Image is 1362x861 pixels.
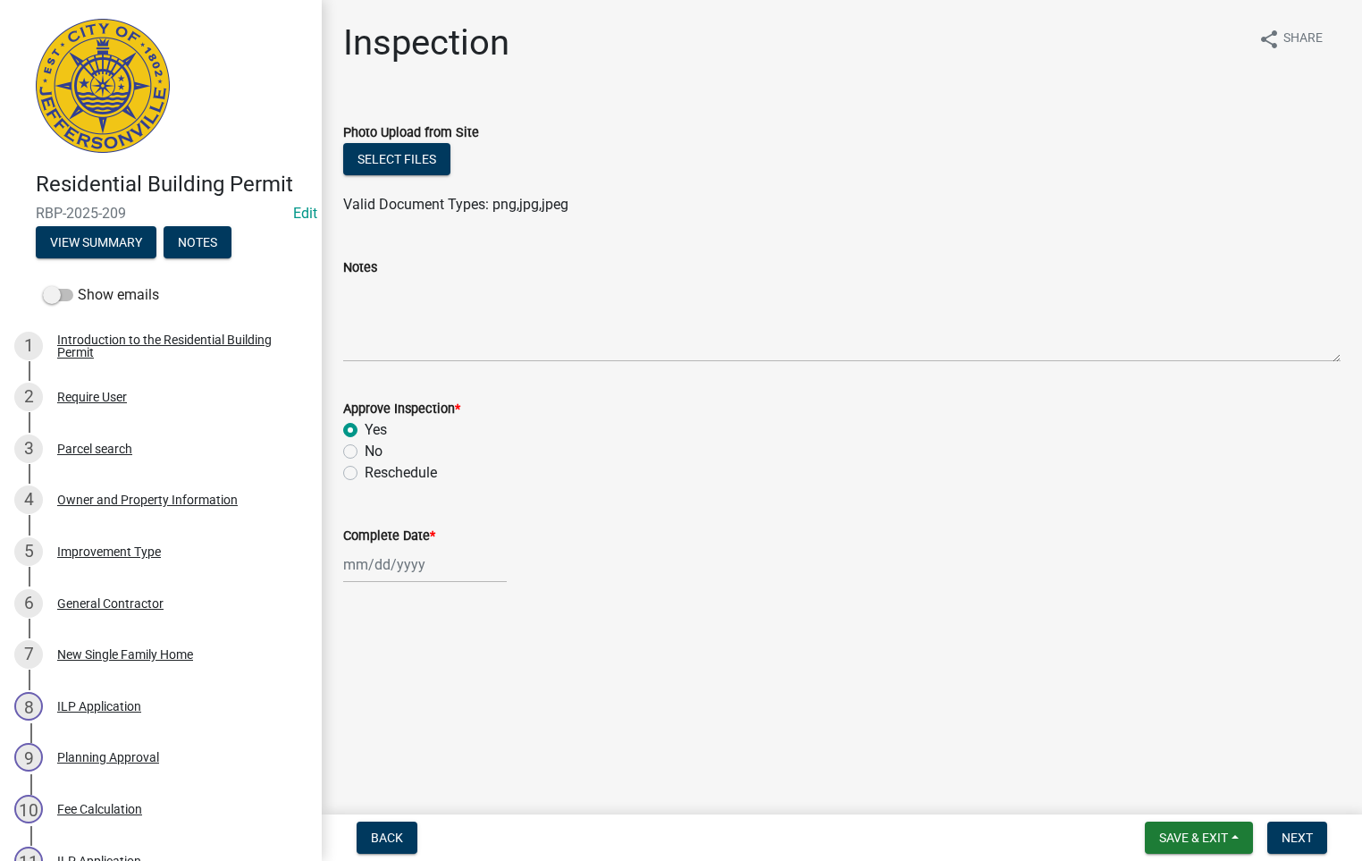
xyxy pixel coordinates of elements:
button: Next [1267,822,1327,854]
div: Introduction to the Residential Building Permit [57,333,293,359]
span: Save & Exit [1159,831,1228,845]
span: RBP-2025-209 [36,205,286,222]
img: City of Jeffersonville, Indiana [36,19,170,153]
span: Back [371,831,403,845]
div: Fee Calculation [57,803,142,815]
span: Valid Document Types: png,jpg,jpeg [343,196,568,213]
span: Next [1282,831,1313,845]
a: Edit [293,205,317,222]
button: View Summary [36,226,156,258]
div: General Contractor [57,597,164,610]
div: 7 [14,640,43,669]
button: shareShare [1244,21,1337,56]
div: 2 [14,383,43,411]
div: 8 [14,692,43,721]
div: Planning Approval [57,751,159,764]
label: Show emails [43,284,159,306]
wm-modal-confirm: Notes [164,236,231,250]
label: Photo Upload from Site [343,127,479,139]
input: mm/dd/yyyy [343,546,507,583]
label: Notes [343,262,377,274]
h4: Residential Building Permit [36,172,307,198]
button: Back [357,822,417,854]
div: ILP Application [57,700,141,713]
label: Complete Date [343,530,435,543]
div: New Single Family Home [57,648,193,661]
span: Share [1283,29,1323,50]
div: Improvement Type [57,545,161,558]
div: 4 [14,485,43,514]
h1: Inspection [343,21,509,64]
div: 1 [14,332,43,360]
div: Owner and Property Information [57,494,238,506]
button: Save & Exit [1145,822,1253,854]
i: share [1258,29,1280,50]
div: 3 [14,435,43,463]
div: Require User [57,391,127,403]
div: 6 [14,589,43,618]
div: 10 [14,795,43,823]
wm-modal-confirm: Edit Application Number [293,205,317,222]
button: Notes [164,226,231,258]
wm-modal-confirm: Summary [36,236,156,250]
div: 5 [14,537,43,566]
label: Reschedule [365,462,437,484]
label: Yes [365,419,387,441]
div: 9 [14,743,43,772]
label: Approve Inspection [343,403,460,416]
button: Select files [343,143,450,175]
label: No [365,441,383,462]
div: Parcel search [57,443,132,455]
